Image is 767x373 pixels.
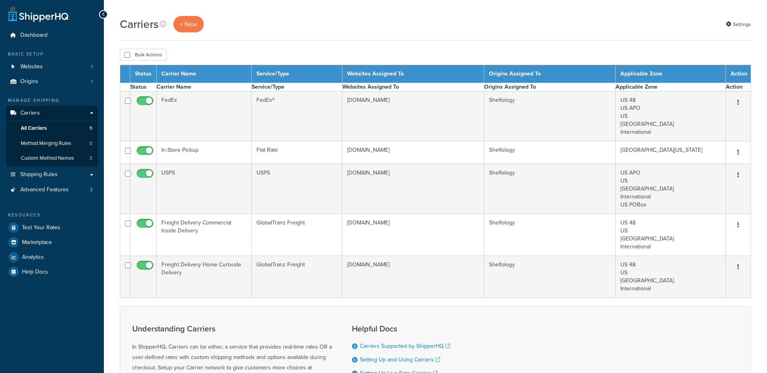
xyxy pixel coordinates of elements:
span: Advanced Features [20,186,69,193]
span: 3 [89,155,92,162]
th: Applicable Zone [615,83,725,91]
div: Manage Shipping [6,97,98,104]
a: Settings [726,19,751,30]
a: ShipperHQ Home [8,6,68,22]
span: Marketplace [22,239,52,246]
a: Carriers Supported by ShipperHQ [360,342,450,350]
span: Shipping Rules [20,171,58,178]
a: Method Merging Rules 0 [6,136,98,151]
div: Resources [6,212,98,218]
td: FedEx [157,91,252,141]
a: + New [173,16,204,32]
span: Help Docs [22,269,48,276]
td: Freight Delivery Commercial Inside Delivery [157,214,252,256]
a: Test Your Rates [6,220,98,235]
td: [DOMAIN_NAME] [342,141,484,164]
span: Carriers [20,110,40,117]
a: Marketplace [6,235,98,250]
a: Dashboard [6,28,98,43]
a: Help Docs [6,265,98,279]
td: Flat Rate [251,141,342,164]
li: Carriers [6,106,98,167]
span: 5 [89,125,92,132]
li: Custom Method Names [6,151,98,166]
span: Origins [20,78,38,85]
span: 3 [90,186,93,193]
a: Shipping Rules [6,167,98,182]
span: Test Your Rates [22,224,60,231]
td: USPS [157,164,252,214]
span: 1 [91,63,93,70]
span: 0 [89,140,92,147]
td: [GEOGRAPHIC_DATA][US_STATE] [615,141,725,164]
td: [DOMAIN_NAME] [342,214,484,256]
td: In-Store Pickup [157,141,252,164]
th: Service/Type [251,83,342,91]
th: Applicable Zone [615,65,725,83]
span: Custom Method Names [21,155,74,162]
th: Websites Assigned To [342,83,484,91]
td: GlobalTranz Freight [251,256,342,298]
a: All Carriers 5 [6,121,98,136]
li: Method Merging Rules [6,136,98,151]
td: Freight Delivery Home Curbside Delivery [157,256,252,298]
th: Status [130,65,157,83]
li: Advanced Features [6,183,98,197]
span: Dashboard [20,32,48,39]
td: [DOMAIN_NAME] [342,91,484,141]
a: Carriers [6,106,98,121]
th: Origins Assigned To [484,65,615,83]
span: Websites [20,63,43,70]
td: Shelfology [484,214,615,256]
span: All Carriers [21,125,47,132]
th: Action [726,83,751,91]
td: USPS [251,164,342,214]
li: Origins [6,74,98,89]
h3: Understanding Carriers [132,324,332,333]
td: Shelfology [484,164,615,214]
td: Shelfology [484,141,615,164]
a: Origins 1 [6,74,98,89]
th: Action [726,65,751,83]
span: 1 [91,78,93,85]
th: Carrier Name [157,65,252,83]
th: Origins Assigned To [484,83,615,91]
a: Advanced Features 3 [6,183,98,197]
td: GlobalTranz Freight [251,214,342,256]
td: FedEx® [251,91,342,141]
th: Status [130,83,157,91]
a: Custom Method Names 3 [6,151,98,166]
td: US APO US [GEOGRAPHIC_DATA] International US POBox [615,164,725,214]
button: Bulk Actions [120,49,167,61]
div: Basic Setup [6,51,98,58]
h3: Helpful Docs [352,324,456,333]
span: Method Merging Rules [21,140,71,147]
li: All Carriers [6,121,98,136]
a: Setting Up and Using Carriers [360,355,440,364]
li: Websites [6,60,98,74]
h1: Carriers [120,16,159,32]
a: Websites 1 [6,60,98,74]
td: US 48 US APO US [GEOGRAPHIC_DATA] International [615,91,725,141]
span: Analytics [22,254,44,261]
th: Service/Type [251,65,342,83]
td: US 48 US [GEOGRAPHIC_DATA] International [615,214,725,256]
a: Analytics [6,250,98,264]
td: [DOMAIN_NAME] [342,164,484,214]
td: Shelfology [484,91,615,141]
td: Shelfology [484,256,615,298]
td: [DOMAIN_NAME] [342,256,484,298]
td: US 48 US [GEOGRAPHIC_DATA] International [615,256,725,298]
th: Websites Assigned To [342,65,484,83]
th: Carrier Name [157,83,252,91]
